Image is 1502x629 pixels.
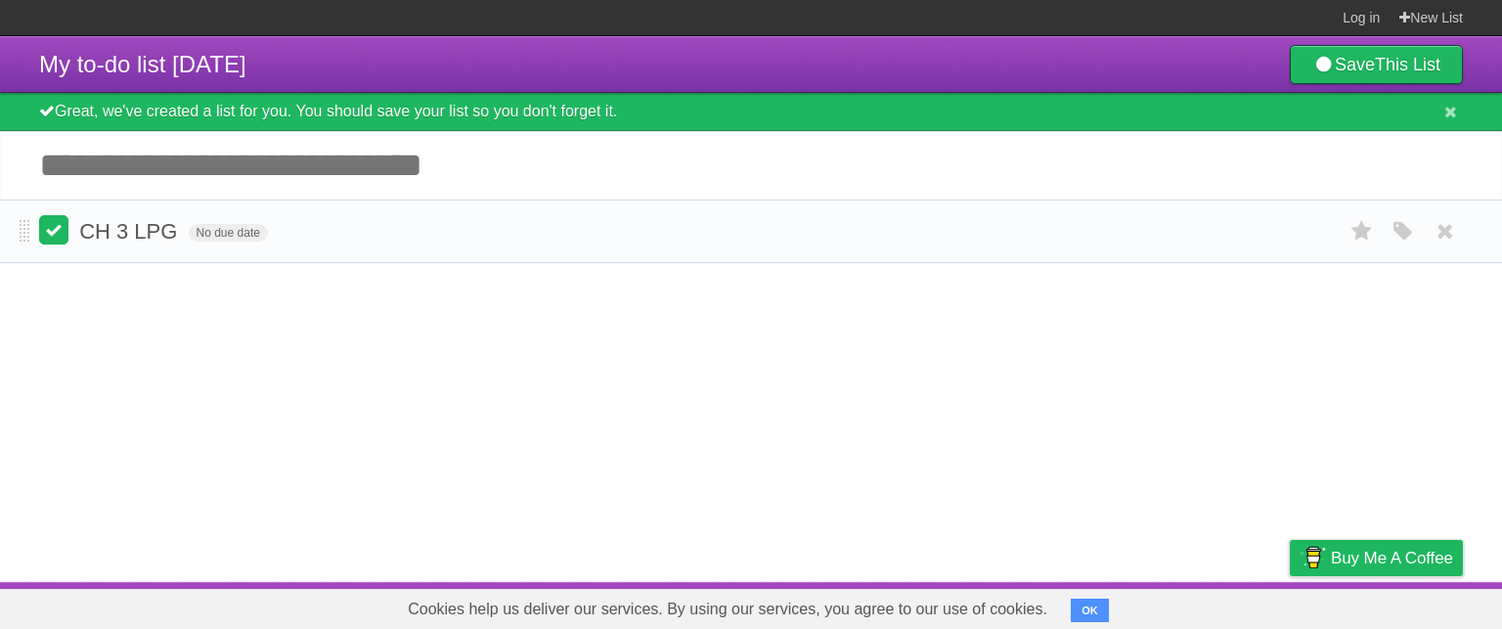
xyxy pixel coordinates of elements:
[39,51,246,77] span: My to-do list [DATE]
[1030,587,1071,624] a: About
[1290,540,1463,576] a: Buy me a coffee
[1071,599,1109,622] button: OK
[1290,45,1463,84] a: SaveThis List
[1375,55,1440,74] b: This List
[1094,587,1173,624] a: Developers
[1264,587,1315,624] a: Privacy
[388,590,1067,629] span: Cookies help us deliver our services. By using our services, you agree to our use of cookies.
[189,224,268,242] span: No due date
[1300,541,1326,574] img: Buy me a coffee
[1198,587,1241,624] a: Terms
[1344,215,1381,247] label: Star task
[79,219,182,244] span: CH 3 LPG
[39,215,68,245] label: Done
[1340,587,1463,624] a: Suggest a feature
[1331,541,1453,575] span: Buy me a coffee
